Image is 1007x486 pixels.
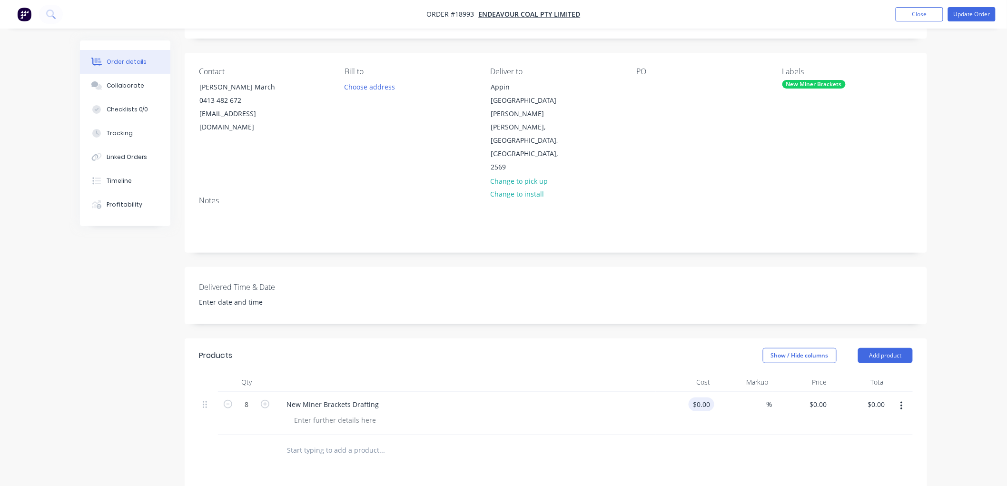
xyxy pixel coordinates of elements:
[80,169,170,193] button: Timeline
[831,373,889,392] div: Total
[80,145,170,169] button: Linked Orders
[483,80,578,174] div: Appin [GEOGRAPHIC_DATA][PERSON_NAME][PERSON_NAME], [GEOGRAPHIC_DATA], [GEOGRAPHIC_DATA], 2569
[491,80,570,120] div: Appin [GEOGRAPHIC_DATA][PERSON_NAME]
[17,7,31,21] img: Factory
[193,295,311,309] input: Enter date and time
[199,196,913,205] div: Notes
[191,80,286,134] div: [PERSON_NAME] March0413 482 672[EMAIL_ADDRESS][DOMAIN_NAME]
[199,80,278,94] div: [PERSON_NAME] March
[80,193,170,217] button: Profitability
[107,105,148,114] div: Checklists 0/0
[218,373,275,392] div: Qty
[896,7,943,21] button: Close
[107,129,133,138] div: Tracking
[491,120,570,174] div: [PERSON_NAME], [GEOGRAPHIC_DATA], [GEOGRAPHIC_DATA], 2569
[80,121,170,145] button: Tracking
[782,80,846,89] div: New Miner Brackets
[199,94,278,107] div: 0413 482 672
[286,441,477,460] input: Start typing to add a product...
[767,399,772,410] span: %
[345,67,475,76] div: Bill to
[80,98,170,121] button: Checklists 0/0
[107,153,148,161] div: Linked Orders
[714,373,773,392] div: Markup
[491,67,621,76] div: Deliver to
[858,348,913,363] button: Add product
[80,74,170,98] button: Collaborate
[279,397,386,411] div: New Miner Brackets Drafting
[339,80,400,93] button: Choose address
[485,174,553,187] button: Change to pick up
[636,67,767,76] div: PO
[782,67,913,76] div: Labels
[199,67,329,76] div: Contact
[107,200,142,209] div: Profitability
[427,10,479,19] span: Order #18993 -
[107,58,147,66] div: Order details
[107,177,132,185] div: Timeline
[948,7,996,21] button: Update Order
[199,281,318,293] label: Delivered Time & Date
[199,350,232,361] div: Products
[772,373,831,392] div: Price
[107,81,144,90] div: Collaborate
[656,373,714,392] div: Cost
[80,50,170,74] button: Order details
[199,107,278,134] div: [EMAIL_ADDRESS][DOMAIN_NAME]
[485,188,549,200] button: Change to install
[763,348,837,363] button: Show / Hide columns
[479,10,581,19] a: Endeavour Coal Pty Limited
